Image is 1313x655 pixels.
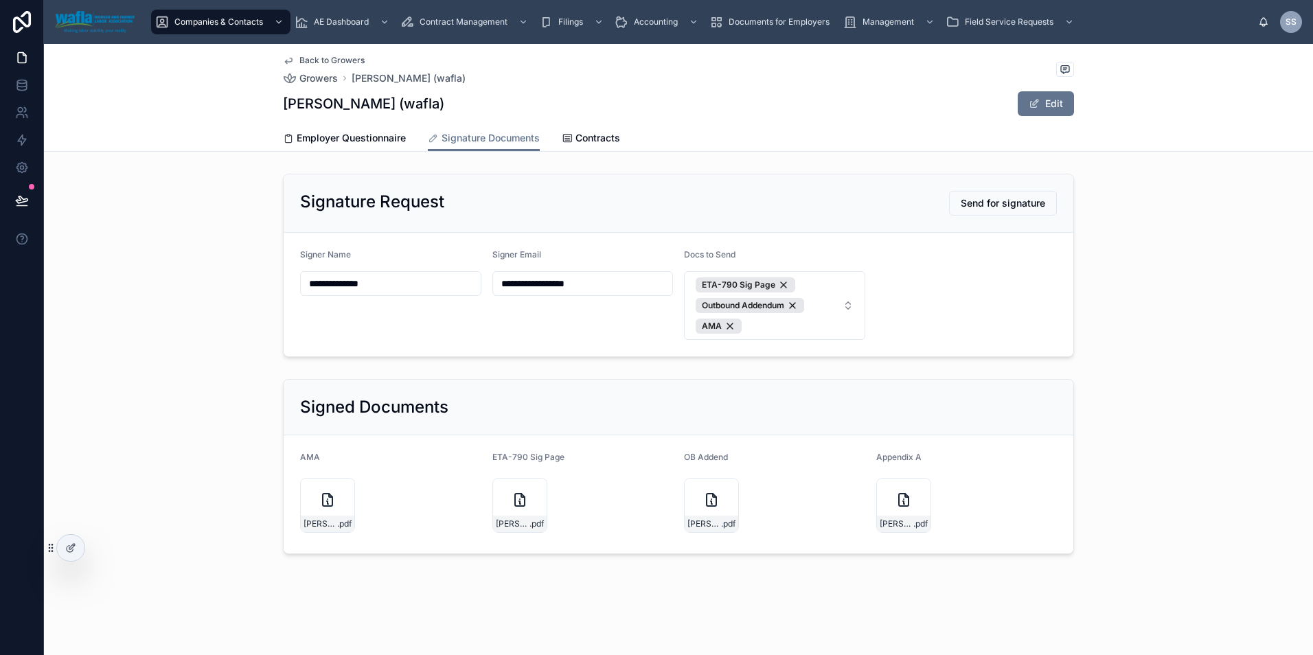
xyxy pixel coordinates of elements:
[702,279,775,290] span: ETA-790 Sig Page
[562,126,620,153] a: Contracts
[575,131,620,145] span: Contracts
[610,10,705,34] a: Accounting
[634,16,678,27] span: Accounting
[729,16,830,27] span: Documents for Employers
[1018,91,1074,116] button: Edit
[880,518,913,529] span: [PERSON_NAME]-AppA-08.15.25
[300,452,320,462] span: AMA
[496,518,529,529] span: [PERSON_NAME]-ETA-790-08.15.25
[492,452,564,462] span: ETA-790 Sig Page
[684,271,865,340] button: Select Button
[529,518,544,529] span: .pdf
[702,321,722,332] span: AMA
[949,191,1057,216] button: Send for signature
[174,16,263,27] span: Companies & Contacts
[696,298,804,313] button: Unselect 6
[961,196,1045,210] span: Send for signature
[352,71,466,85] a: [PERSON_NAME] (wafla)
[283,55,365,66] a: Back to Growers
[1286,16,1297,27] span: SS
[283,71,338,85] a: Growers
[299,71,338,85] span: Growers
[705,10,839,34] a: Documents for Employers
[965,16,1053,27] span: Field Service Requests
[283,94,444,113] h1: [PERSON_NAME] (wafla)
[300,396,448,418] h2: Signed Documents
[420,16,507,27] span: Contract Management
[863,16,914,27] span: Management
[297,131,406,145] span: Employer Questionnaire
[299,55,365,66] span: Back to Growers
[696,277,795,292] button: Unselect 4
[55,11,135,33] img: App logo
[428,126,540,152] a: Signature Documents
[492,249,541,260] span: Signer Email
[300,249,351,260] span: Signer Name
[146,7,1258,37] div: scrollable content
[684,249,735,260] span: Docs to Send
[684,452,728,462] span: OB Addend
[442,131,540,145] span: Signature Documents
[696,319,742,334] button: Unselect 1
[535,10,610,34] a: Filings
[721,518,735,529] span: .pdf
[702,300,784,311] span: Outbound Addendum
[337,518,352,529] span: .pdf
[687,518,721,529] span: [PERSON_NAME]-OB-Add-08.15.25
[304,518,337,529] span: [PERSON_NAME]-AMA-08.15.25
[913,518,928,529] span: .pdf
[941,10,1081,34] a: Field Service Requests
[290,10,396,34] a: AE Dashboard
[839,10,941,34] a: Management
[300,191,444,213] h2: Signature Request
[876,452,922,462] span: Appendix A
[283,126,406,153] a: Employer Questionnaire
[558,16,583,27] span: Filings
[151,10,290,34] a: Companies & Contacts
[314,16,369,27] span: AE Dashboard
[396,10,535,34] a: Contract Management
